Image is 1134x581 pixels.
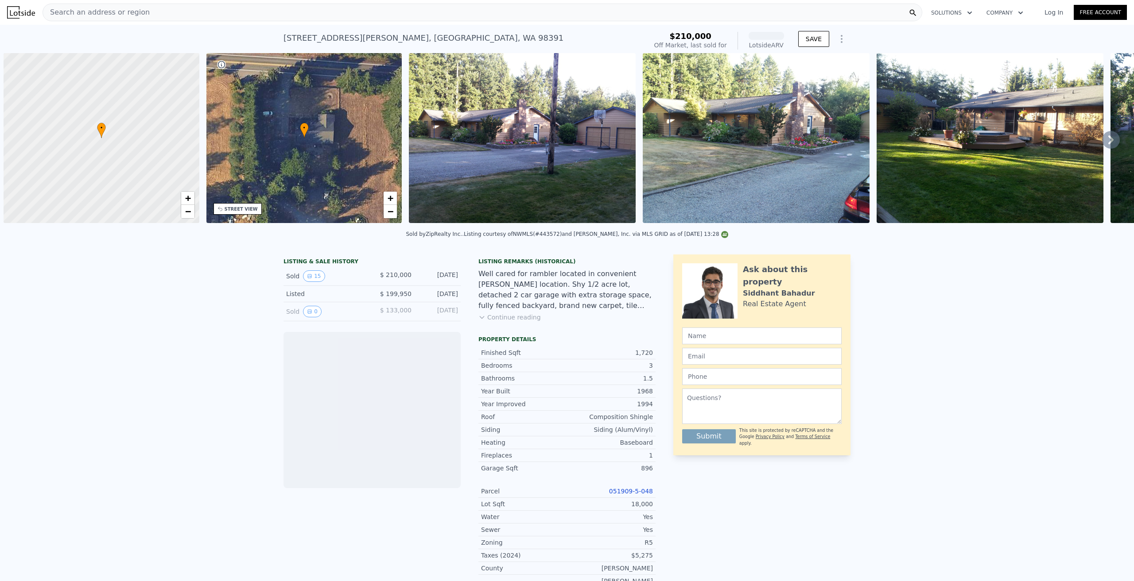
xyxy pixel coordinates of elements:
a: Zoom in [181,192,194,205]
div: Bathrooms [481,374,567,383]
button: Show Options [833,30,850,48]
a: Terms of Service [795,434,830,439]
span: $ 199,950 [380,290,412,297]
a: 051909-5-048 [609,488,653,495]
div: [DATE] [419,289,458,298]
button: SAVE [798,31,829,47]
div: Siddhant Bahadur [743,288,815,299]
div: $5,275 [567,551,653,560]
div: 1 [567,451,653,460]
img: Sale: 123252821 Parcel: 100409155 [877,53,1103,223]
div: [PERSON_NAME] [567,564,653,573]
input: Name [682,327,842,344]
div: Year Improved [481,400,567,408]
div: Siding [481,425,567,434]
div: Off Market, last sold for [654,41,727,50]
div: LISTING & SALE HISTORY [283,258,461,267]
div: Listing courtesy of NWMLS (#443572) and [PERSON_NAME], Inc. via MLS GRID as of [DATE] 13:28 [464,231,728,237]
div: Well cared for rambler located in convenient [PERSON_NAME] location. Shy 1/2 acre lot, detached 2... [478,269,656,311]
span: − [388,206,393,217]
input: Email [682,348,842,365]
div: This site is protected by reCAPTCHA and the Google and apply. [739,427,842,446]
div: Fireplaces [481,451,567,460]
span: • [300,124,309,132]
div: [DATE] [419,270,458,282]
button: Continue reading [478,313,541,322]
div: Listed [286,289,365,298]
div: Year Built [481,387,567,396]
div: 18,000 [567,500,653,508]
span: • [97,124,106,132]
div: Sold [286,270,365,282]
div: STREET VIEW [225,206,258,212]
div: Sewer [481,525,567,534]
button: View historical data [303,306,322,317]
input: Phone [682,368,842,385]
div: Garage Sqft [481,464,567,473]
a: Log In [1034,8,1074,17]
div: [STREET_ADDRESS][PERSON_NAME] , [GEOGRAPHIC_DATA] , WA 98391 [283,32,563,44]
div: Heating [481,438,567,447]
div: • [300,123,309,138]
div: [DATE] [419,306,458,317]
div: Sold [286,306,365,317]
div: Ask about this property [743,263,842,288]
span: + [185,192,190,204]
span: $ 210,000 [380,271,412,278]
a: Zoom out [181,205,194,218]
div: Yes [567,512,653,521]
span: − [185,206,190,217]
img: Sale: 123252821 Parcel: 100409155 [409,53,636,223]
div: 1968 [567,387,653,396]
div: 1994 [567,400,653,408]
div: Finished Sqft [481,348,567,357]
div: Water [481,512,567,521]
div: Lotside ARV [749,41,784,50]
div: 1.5 [567,374,653,383]
div: 1,720 [567,348,653,357]
div: Composition Shingle [567,412,653,421]
div: County [481,564,567,573]
button: View historical data [303,270,325,282]
a: Privacy Policy [756,434,784,439]
button: Company [979,5,1030,21]
div: Listing Remarks (Historical) [478,258,656,265]
div: Yes [567,525,653,534]
button: Solutions [924,5,979,21]
a: Zoom in [384,192,397,205]
a: Free Account [1074,5,1127,20]
div: R5 [567,538,653,547]
div: Real Estate Agent [743,299,806,309]
div: Taxes (2024) [481,551,567,560]
span: $210,000 [669,31,711,41]
div: Property details [478,336,656,343]
span: + [388,192,393,204]
button: Submit [682,429,736,443]
img: Sale: 123252821 Parcel: 100409155 [643,53,870,223]
div: 896 [567,464,653,473]
div: Baseboard [567,438,653,447]
div: Siding (Alum/Vinyl) [567,425,653,434]
div: Bedrooms [481,361,567,370]
span: $ 133,000 [380,307,412,314]
div: Parcel [481,487,567,496]
span: Search an address or region [43,7,150,18]
a: Zoom out [384,205,397,218]
img: NWMLS Logo [721,231,728,238]
div: Sold by ZipRealty Inc. . [406,231,464,237]
div: Roof [481,412,567,421]
div: Lot Sqft [481,500,567,508]
div: • [97,123,106,138]
img: Lotside [7,6,35,19]
div: 3 [567,361,653,370]
div: Zoning [481,538,567,547]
